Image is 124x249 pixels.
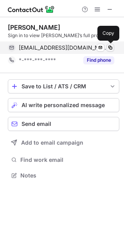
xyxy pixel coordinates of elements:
span: Add to email campaign [21,140,83,146]
div: [PERSON_NAME] [8,23,60,31]
span: Notes [20,172,116,179]
button: Reveal Button [83,56,114,64]
img: ContactOut v5.3.10 [8,5,55,14]
span: [EMAIL_ADDRESS][DOMAIN_NAME] [19,44,108,51]
button: Notes [8,170,119,181]
button: Find work email [8,154,119,165]
button: Send email [8,117,119,131]
div: Save to List / ATS / CRM [22,83,106,90]
button: Add to email campaign [8,136,119,150]
button: save-profile-one-click [8,79,119,93]
div: Sign in to view [PERSON_NAME]’s full profile [8,32,119,39]
span: Find work email [20,156,116,163]
button: AI write personalized message [8,98,119,112]
span: Send email [22,121,51,127]
span: AI write personalized message [22,102,105,108]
